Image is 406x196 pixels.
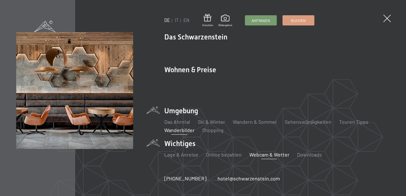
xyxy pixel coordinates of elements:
a: Anfragen [245,16,276,25]
a: Das Ahrntal [164,119,190,125]
a: Lage & Anreise [164,151,198,157]
a: Online bezahlen [206,151,241,157]
a: Ski & Winter [197,119,225,125]
a: EN [183,17,189,23]
a: DE [164,17,170,23]
a: Gutschein [202,14,213,27]
a: hotel@schwarzenstein.com [217,175,280,182]
a: Bildergalerie [218,15,232,27]
span: [PHONE_NUMBER] [164,175,206,181]
a: Wandern & Sommer [232,119,277,125]
a: [PHONE_NUMBER] [164,175,206,182]
span: Bildergalerie [218,24,232,27]
span: Gutschein [202,24,213,27]
span: Buchen [291,18,306,23]
a: Touren Tipps [339,119,368,125]
a: Wanderbilder [164,127,194,133]
a: Shopping [202,127,223,133]
a: IT [175,17,178,23]
span: Anfragen [252,18,270,23]
a: Downloads [297,151,322,157]
a: Sehenswürdigkeiten [284,119,331,125]
img: Wellnesshotels - Bar - Spieltische - Kinderunterhaltung [16,32,133,149]
a: Webcam & Wetter [249,151,289,157]
a: Buchen [283,16,314,25]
